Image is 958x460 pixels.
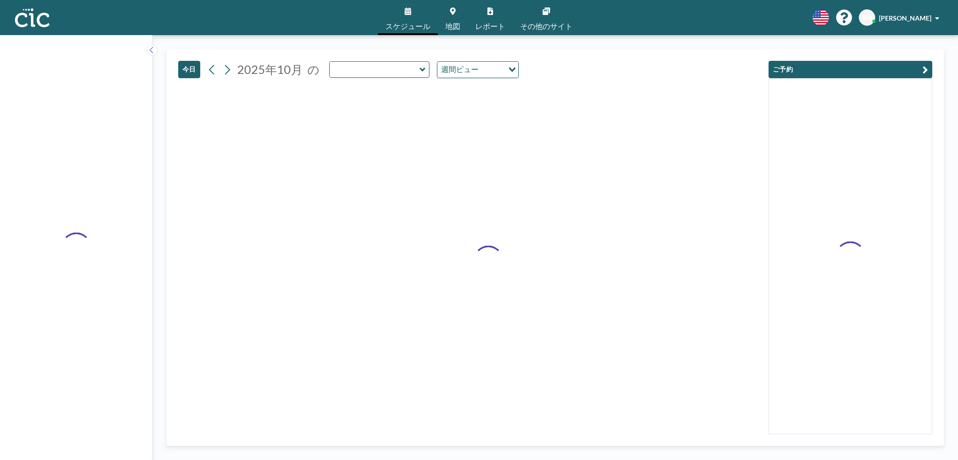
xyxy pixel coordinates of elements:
button: ご予約 [769,61,932,78]
font: TM [862,14,872,22]
font: 2025年10月 [237,62,303,76]
font: 地図 [445,22,460,30]
div: オプションを検索 [437,62,518,78]
font: の [307,62,319,76]
font: その他のサイト [520,22,573,30]
font: スケジュール [385,22,430,30]
font: レポート [475,22,505,30]
img: 組織ロゴ [15,8,50,27]
font: [PERSON_NAME] [879,14,931,22]
input: オプションを検索 [481,64,503,76]
font: ご予約 [773,65,793,73]
button: 今日 [178,61,200,78]
font: 週間ビュー [441,65,479,73]
font: 今日 [182,65,196,73]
